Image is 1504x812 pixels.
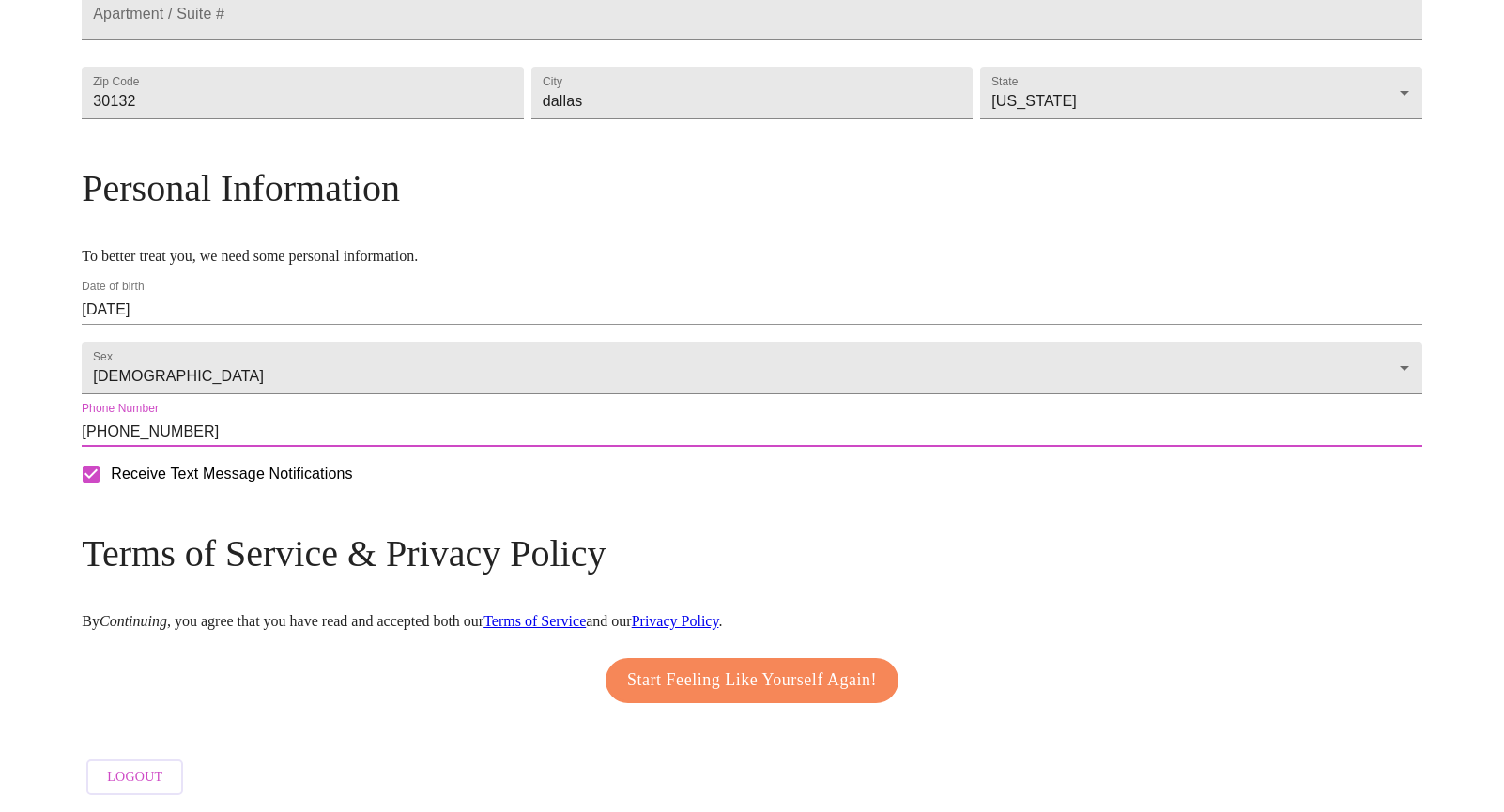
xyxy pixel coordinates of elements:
div: [DEMOGRAPHIC_DATA] [82,342,1421,394]
p: By , you agree that you have read and accepted both our and our . [82,613,1421,630]
h3: Personal Information [82,166,1421,210]
a: Terms of Service [483,613,586,629]
span: Start Feeling Like Yourself Again! [627,666,877,696]
span: Receive Text Message Notifications [111,463,352,485]
span: Logout [107,766,162,789]
a: Privacy Policy [632,613,719,629]
label: Date of birth [82,282,145,293]
button: Logout [86,759,183,796]
button: Start Feeling Like Yourself Again! [606,658,898,703]
label: Phone Number [82,404,159,415]
p: To better treat you, we need some personal information. [82,248,1421,265]
div: [US_STATE] [980,67,1421,119]
em: Continuing [100,613,167,629]
h3: Terms of Service & Privacy Policy [82,531,1421,575]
